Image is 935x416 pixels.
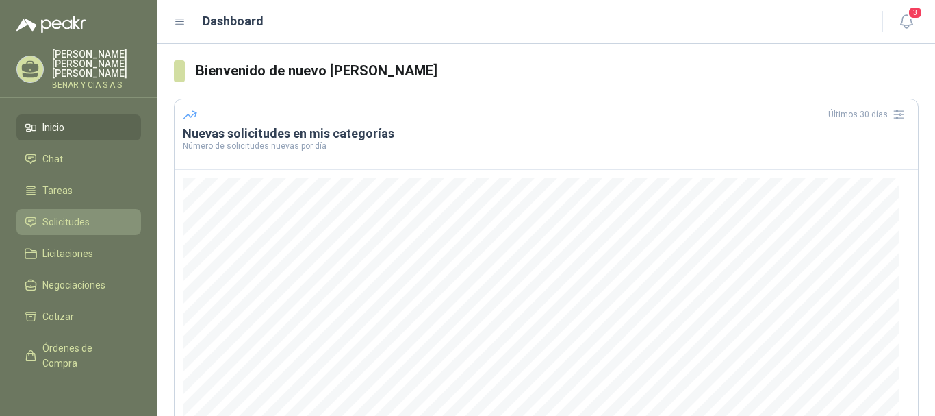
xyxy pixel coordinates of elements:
span: Inicio [42,120,64,135]
span: Tareas [42,183,73,198]
h3: Nuevas solicitudes en mis categorías [183,125,910,142]
a: Cotizar [16,304,141,330]
span: Chat [42,151,63,167]
span: Negociaciones [42,278,105,293]
p: Número de solicitudes nuevas por día [183,142,910,150]
a: Chat [16,146,141,172]
h3: Bienvenido de nuevo [PERSON_NAME] [196,60,919,82]
a: Tareas [16,178,141,204]
span: Órdenes de Compra [42,341,128,371]
a: Inicio [16,114,141,140]
p: BENAR Y CIA S A S [52,81,141,89]
button: 3 [894,10,919,34]
a: Licitaciones [16,241,141,267]
span: Licitaciones [42,246,93,261]
div: Últimos 30 días [828,103,910,125]
span: Cotizar [42,309,74,324]
a: Solicitudes [16,209,141,235]
a: Órdenes de Compra [16,335,141,376]
span: 3 [908,6,923,19]
img: Logo peakr [16,16,86,33]
p: [PERSON_NAME] [PERSON_NAME] [PERSON_NAME] [52,49,141,78]
h1: Dashboard [203,12,264,31]
span: Solicitudes [42,215,90,230]
a: Remisiones [16,382,141,408]
a: Negociaciones [16,272,141,298]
